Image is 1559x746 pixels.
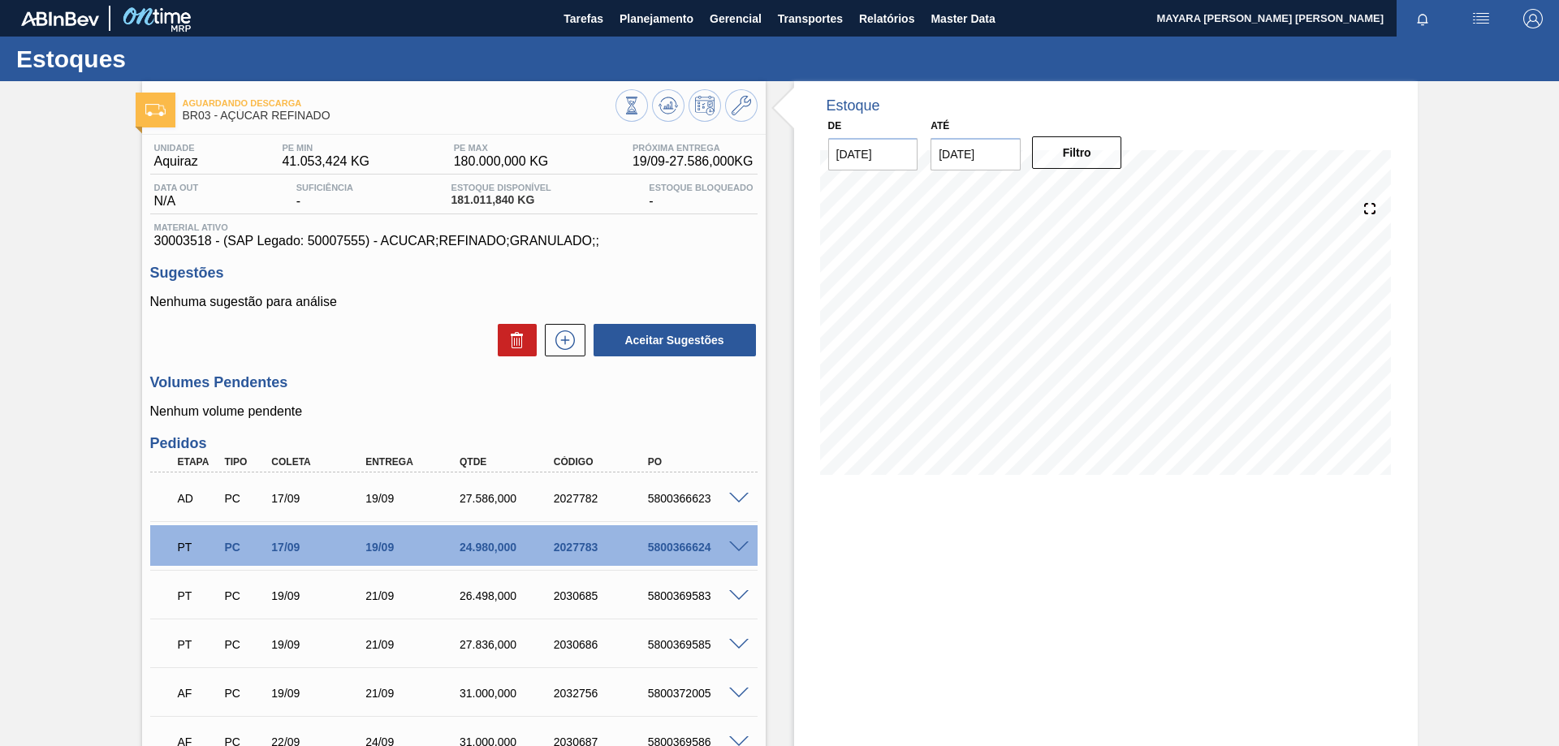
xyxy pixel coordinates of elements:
[537,324,585,356] div: Nova sugestão
[174,456,222,468] div: Etapa
[456,541,561,554] div: 24.980,000
[178,638,218,651] p: PT
[778,9,843,28] span: Transportes
[267,589,373,602] div: 19/09/2025
[1523,9,1543,28] img: Logout
[150,435,758,452] h3: Pedidos
[174,675,222,711] div: Aguardando Faturamento
[178,492,218,505] p: AD
[150,183,203,209] div: N/A
[550,589,655,602] div: 2030685
[550,638,655,651] div: 2030686
[451,183,551,192] span: Estoque Disponível
[1397,7,1449,30] button: Notificações
[454,154,549,169] span: 180.000,000 KG
[178,687,218,700] p: AF
[361,541,467,554] div: 19/09/2025
[615,89,648,122] button: Visão Geral dos Estoques
[296,183,353,192] span: Suficiência
[267,456,373,468] div: Coleta
[931,9,995,28] span: Master Data
[154,234,754,248] span: 30003518 - (SAP Legado: 50007555) - ACUCAR;REFINADO;GRANULADO;;
[361,589,467,602] div: 21/09/2025
[594,324,756,356] button: Aceitar Sugestões
[490,324,537,356] div: Excluir Sugestões
[828,120,842,132] label: De
[644,687,749,700] div: 5800372005
[550,456,655,468] div: Código
[220,456,269,468] div: Tipo
[154,222,754,232] span: Material ativo
[620,9,693,28] span: Planejamento
[710,9,762,28] span: Gerencial
[267,492,373,505] div: 17/09/2025
[550,541,655,554] div: 2027783
[564,9,603,28] span: Tarefas
[150,265,758,282] h3: Sugestões
[220,638,269,651] div: Pedido de Compra
[633,143,754,153] span: Próxima Entrega
[183,110,615,122] span: BR03 - AÇÚCAR REFINADO
[361,456,467,468] div: Entrega
[220,589,269,602] div: Pedido de Compra
[456,638,561,651] div: 27.836,000
[645,183,757,209] div: -
[174,578,222,614] div: Pedido em Trânsito
[282,154,369,169] span: 41.053,424 KG
[725,89,758,122] button: Ir ao Master Data / Geral
[154,183,199,192] span: Data out
[183,98,615,108] span: Aguardando Descarga
[150,404,758,419] p: Nenhum volume pendente
[644,638,749,651] div: 5800369585
[16,50,304,68] h1: Estoques
[644,541,749,554] div: 5800366624
[267,541,373,554] div: 17/09/2025
[174,529,222,565] div: Pedido em Trânsito
[220,492,269,505] div: Pedido de Compra
[150,374,758,391] h3: Volumes Pendentes
[689,89,721,122] button: Programar Estoque
[361,687,467,700] div: 21/09/2025
[859,9,914,28] span: Relatórios
[633,154,754,169] span: 19/09 - 27.586,000 KG
[931,138,1021,170] input: dd/mm/yyyy
[644,456,749,468] div: PO
[550,687,655,700] div: 2032756
[451,194,551,206] span: 181.011,840 KG
[150,295,758,309] p: Nenhuma sugestão para análise
[454,143,549,153] span: PE MAX
[828,138,918,170] input: dd/mm/yyyy
[154,143,198,153] span: Unidade
[267,687,373,700] div: 19/09/2025
[361,492,467,505] div: 19/09/2025
[282,143,369,153] span: PE MIN
[644,492,749,505] div: 5800366623
[649,183,753,192] span: Estoque Bloqueado
[456,456,561,468] div: Qtde
[220,541,269,554] div: Pedido de Compra
[1032,136,1122,169] button: Filtro
[652,89,684,122] button: Atualizar Gráfico
[220,687,269,700] div: Pedido de Compra
[361,638,467,651] div: 21/09/2025
[827,97,880,114] div: Estoque
[154,154,198,169] span: Aquiraz
[1471,9,1491,28] img: userActions
[178,589,218,602] p: PT
[550,492,655,505] div: 2027782
[931,120,949,132] label: Até
[644,589,749,602] div: 5800369583
[145,104,166,116] img: Ícone
[456,589,561,602] div: 26.498,000
[585,322,758,358] div: Aceitar Sugestões
[456,687,561,700] div: 31.000,000
[267,638,373,651] div: 19/09/2025
[174,627,222,662] div: Pedido em Trânsito
[21,11,99,26] img: TNhmsLtSVTkK8tSr43FrP2fwEKptu5GPRR3wAAAABJRU5ErkJggg==
[292,183,357,209] div: -
[178,541,218,554] p: PT
[174,481,222,516] div: Aguardando Descarga
[456,492,561,505] div: 27.586,000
